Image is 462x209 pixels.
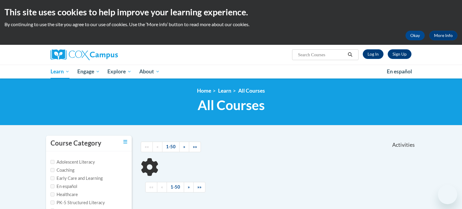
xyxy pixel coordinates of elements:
img: Cox Campus [51,49,118,60]
label: Coaching [51,167,74,174]
button: Okay [405,31,425,40]
div: Main menu [42,65,420,78]
a: Register [388,49,411,59]
label: PK-5 Structured Literacy [51,199,105,206]
a: Next [179,142,189,152]
span: »» [197,184,202,189]
label: Early Care and Learning [51,175,103,182]
span: «« [149,184,153,189]
a: Begining [141,142,153,152]
a: Home [197,88,211,94]
a: Log In [363,49,383,59]
span: » [188,184,190,189]
a: Engage [73,65,104,78]
span: « [161,184,163,189]
span: «« [145,144,149,149]
input: Checkbox for Options [51,201,54,204]
label: Healthcare [51,191,78,198]
input: Search Courses [297,51,346,58]
a: Cox Campus [51,49,165,60]
a: Explore [103,65,135,78]
span: « [156,144,159,149]
span: All Courses [198,97,265,113]
span: » [183,144,185,149]
a: En español [383,65,416,78]
a: More Info [429,31,457,40]
a: Previous [157,182,167,192]
a: End [189,142,201,152]
label: Adolescent Literacy [51,159,95,165]
input: Checkbox for Options [51,184,54,188]
iframe: Button to launch messaging window [438,185,457,204]
a: Begining [145,182,157,192]
a: All Courses [238,88,265,94]
a: End [193,182,205,192]
a: 1-50 [162,142,180,152]
a: Previous [152,142,162,152]
span: Activities [392,142,415,148]
a: Next [184,182,194,192]
a: Learn [218,88,231,94]
label: En español [51,183,77,190]
input: Checkbox for Options [51,192,54,196]
span: Learn [51,68,69,75]
input: Checkbox for Options [51,160,54,164]
span: Engage [77,68,100,75]
input: Checkbox for Options [51,168,54,172]
span: En español [387,68,412,75]
p: By continuing to use the site you agree to our use of cookies. Use the ‘More info’ button to read... [5,21,457,28]
span: »» [193,144,197,149]
span: Explore [107,68,131,75]
a: Toggle collapse [123,139,127,145]
h2: This site uses cookies to help improve your learning experience. [5,6,457,18]
a: About [135,65,164,78]
h3: Course Category [51,139,101,148]
input: Checkbox for Options [51,176,54,180]
span: About [139,68,160,75]
button: Search [346,51,355,58]
a: Learn [47,65,73,78]
a: 1-50 [167,182,184,192]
